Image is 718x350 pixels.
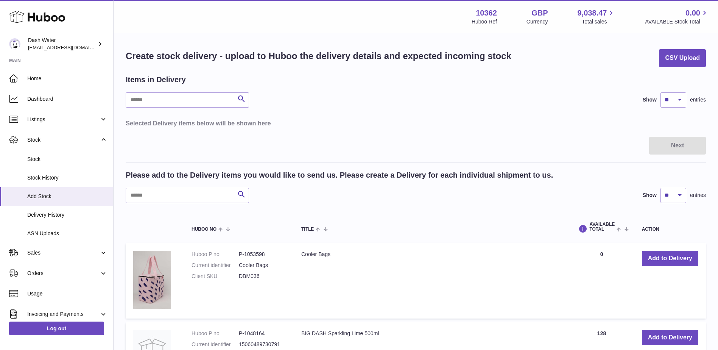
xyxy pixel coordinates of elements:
span: [EMAIL_ADDRESS][DOMAIN_NAME] [28,44,111,50]
span: Add Stock [27,193,107,200]
div: Dash Water [28,37,96,51]
span: 0.00 [685,8,700,18]
h1: Create stock delivery - upload to Huboo the delivery details and expected incoming stock [126,50,511,62]
h3: Selected Delivery items below will be shown here [126,119,706,127]
div: Action [642,227,698,232]
dt: Huboo P no [192,251,239,258]
span: Total sales [582,18,615,25]
span: Stock [27,156,107,163]
span: AVAILABLE Stock Total [645,18,709,25]
span: Stock History [27,174,107,181]
img: Cooler Bags [133,251,171,309]
span: 9,038.47 [578,8,607,18]
label: Show [643,192,657,199]
span: Title [301,227,314,232]
span: entries [690,192,706,199]
span: Home [27,75,107,82]
img: orders@dash-water.com [9,38,20,50]
span: Usage [27,290,107,297]
dd: DBM036 [239,273,286,280]
span: Sales [27,249,100,256]
span: Invoicing and Payments [27,311,100,318]
dd: Cooler Bags [239,262,286,269]
a: 9,038.47 Total sales [578,8,616,25]
dd: P-1048164 [239,330,286,337]
dd: 15060489730791 [239,341,286,348]
span: Dashboard [27,95,107,103]
span: Stock [27,136,100,144]
dd: P-1053598 [239,251,286,258]
span: Listings [27,116,100,123]
button: CSV Upload [659,49,706,67]
dt: Client SKU [192,273,239,280]
button: Add to Delivery [642,330,698,345]
span: entries [690,96,706,103]
h2: Items in Delivery [126,75,186,85]
h2: Please add to the Delivery items you would like to send us. Please create a Delivery for each ind... [126,170,553,180]
dt: Huboo P no [192,330,239,337]
span: Huboo no [192,227,216,232]
dt: Current identifier [192,262,239,269]
a: Log out [9,322,104,335]
label: Show [643,96,657,103]
strong: 10362 [476,8,497,18]
strong: GBP [531,8,548,18]
td: Cooler Bags [294,243,569,319]
span: AVAILABLE Total [589,222,615,232]
div: Huboo Ref [472,18,497,25]
span: ASN Uploads [27,230,107,237]
div: Currency [526,18,548,25]
td: 0 [569,243,634,319]
span: Delivery History [27,211,107,219]
span: Orders [27,270,100,277]
dt: Current identifier [192,341,239,348]
button: Add to Delivery [642,251,698,266]
a: 0.00 AVAILABLE Stock Total [645,8,709,25]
